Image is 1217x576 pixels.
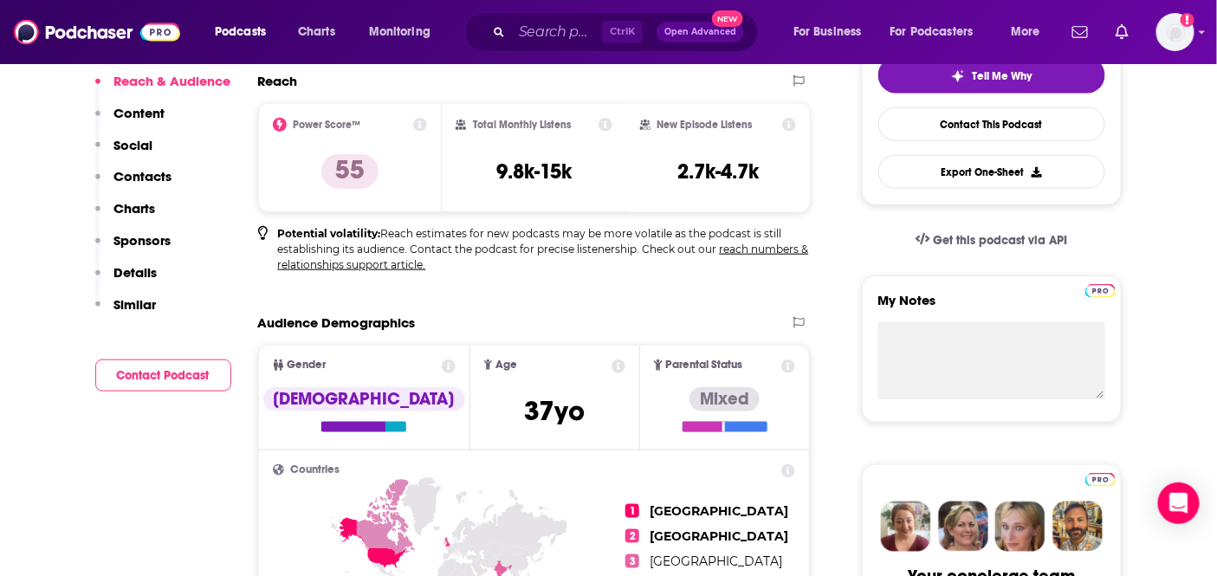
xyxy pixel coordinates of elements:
[1085,282,1116,298] a: Pro website
[14,16,180,49] img: Podchaser - Follow, Share and Rate Podcasts
[473,119,571,131] h2: Total Monthly Listens
[664,28,736,36] span: Open Advanced
[369,20,430,44] span: Monitoring
[972,69,1032,83] span: Tell Me Why
[1085,473,1116,487] img: Podchaser Pro
[878,57,1105,94] button: tell me why sparkleTell Me Why
[1011,20,1040,44] span: More
[902,219,1082,262] a: Get this podcast via API
[95,232,172,264] button: Sponsors
[512,18,602,46] input: Search podcasts, credits, & more...
[938,502,988,552] img: Barbara Profile
[95,359,231,392] button: Contact Podcast
[291,464,340,476] span: Countries
[278,227,381,240] b: Potential volatility:
[287,18,346,46] a: Charts
[1065,17,1095,47] a: Show notifications dropdown
[114,264,158,281] p: Details
[258,314,416,331] h2: Audience Demographics
[495,359,517,371] span: Age
[95,137,153,169] button: Social
[890,20,974,44] span: For Podcasters
[712,10,743,27] span: New
[1085,470,1116,487] a: Pro website
[114,105,165,121] p: Content
[1156,13,1194,51] button: Show profile menu
[95,73,231,105] button: Reach & Audience
[625,529,639,543] span: 2
[625,504,639,518] span: 1
[278,226,811,273] p: Reach estimates for new podcasts may be more volatile as the podcast is still establishing its au...
[481,12,775,52] div: Search podcasts, credits, & more...
[1156,13,1194,51] img: User Profile
[781,18,884,46] button: open menu
[114,232,172,249] p: Sponsors
[357,18,453,46] button: open menu
[677,159,759,184] h3: 2.7k-4.7k
[114,200,156,217] p: Charts
[1156,13,1194,51] span: Logged in as ABolliger
[879,18,999,46] button: open menu
[657,119,753,131] h2: New Episode Listens
[114,168,172,184] p: Contacts
[114,137,153,153] p: Social
[951,69,965,83] img: tell me why sparkle
[258,73,298,89] h2: Reach
[1109,17,1136,47] a: Show notifications dropdown
[1158,482,1200,524] div: Open Intercom Messenger
[95,105,165,137] button: Content
[288,359,327,371] span: Gender
[602,21,643,43] span: Ctrl K
[650,503,788,519] span: [GEOGRAPHIC_DATA]
[215,20,266,44] span: Podcasts
[666,359,743,371] span: Parental Status
[524,394,585,428] span: 37 yo
[95,200,156,232] button: Charts
[263,387,465,411] div: [DEMOGRAPHIC_DATA]
[95,168,172,200] button: Contacts
[650,528,788,544] span: [GEOGRAPHIC_DATA]
[114,296,157,313] p: Similar
[278,243,809,271] a: reach numbers & relationships support article.
[878,155,1105,189] button: Export One-Sheet
[1181,13,1194,27] svg: Add a profile image
[793,20,862,44] span: For Business
[689,387,760,411] div: Mixed
[933,233,1067,248] span: Get this podcast via API
[298,20,335,44] span: Charts
[496,159,572,184] h3: 9.8k-15k
[999,18,1062,46] button: open menu
[203,18,288,46] button: open menu
[1052,502,1103,552] img: Jon Profile
[881,502,931,552] img: Sydney Profile
[294,119,361,131] h2: Power Score™
[995,502,1045,552] img: Jules Profile
[114,73,231,89] p: Reach & Audience
[95,264,158,296] button: Details
[650,553,782,569] span: [GEOGRAPHIC_DATA]
[878,292,1105,322] label: My Notes
[657,22,744,42] button: Open AdvancedNew
[95,296,157,328] button: Similar
[1085,284,1116,298] img: Podchaser Pro
[321,154,379,189] p: 55
[878,107,1105,141] a: Contact This Podcast
[625,554,639,568] span: 3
